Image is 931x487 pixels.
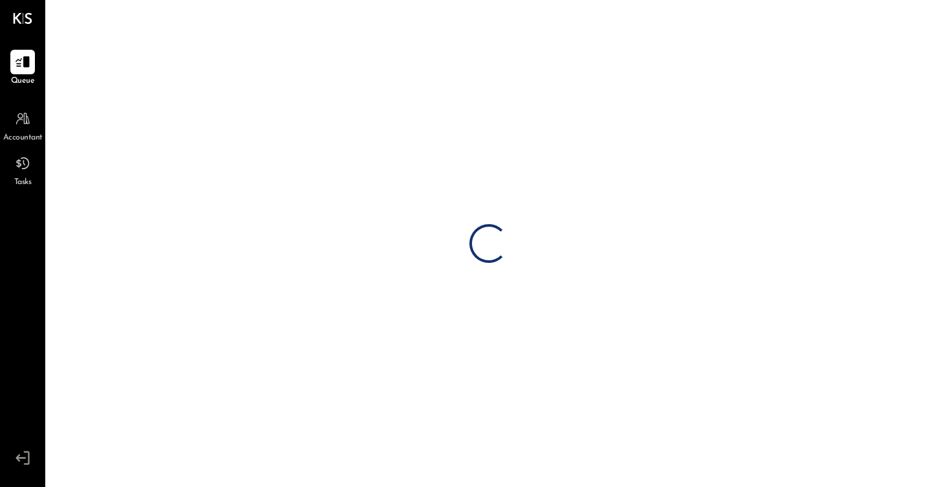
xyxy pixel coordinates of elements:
[14,177,32,189] span: Tasks
[1,107,45,144] a: Accountant
[1,151,45,189] a: Tasks
[3,132,43,144] span: Accountant
[11,76,35,87] span: Queue
[1,50,45,87] a: Queue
